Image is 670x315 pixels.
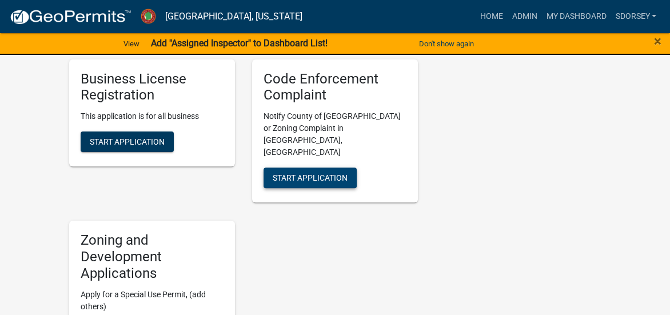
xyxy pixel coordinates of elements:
[541,6,611,27] a: My Dashboard
[264,168,357,188] button: Start Application
[81,131,174,152] button: Start Application
[611,6,661,27] a: sdorsey
[273,173,348,182] span: Start Application
[81,289,224,313] p: Apply for a Special Use Permit, (add others)
[165,7,302,26] a: [GEOGRAPHIC_DATA], [US_STATE]
[119,34,144,53] a: View
[654,34,661,48] button: Close
[264,71,406,104] h5: Code Enforcement Complaint
[475,6,507,27] a: Home
[141,9,156,24] img: Jasper County, Georgia
[81,232,224,281] h5: Zoning and Development Applications
[654,33,661,49] span: ×
[507,6,541,27] a: Admin
[90,137,165,146] span: Start Application
[81,71,224,104] h5: Business License Registration
[264,110,406,158] p: Notify County of [GEOGRAPHIC_DATA] or Zoning Complaint in [GEOGRAPHIC_DATA], [GEOGRAPHIC_DATA]
[151,38,328,49] strong: Add "Assigned Inspector" to Dashboard List!
[414,34,478,53] button: Don't show again
[81,110,224,122] p: This application is for all business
